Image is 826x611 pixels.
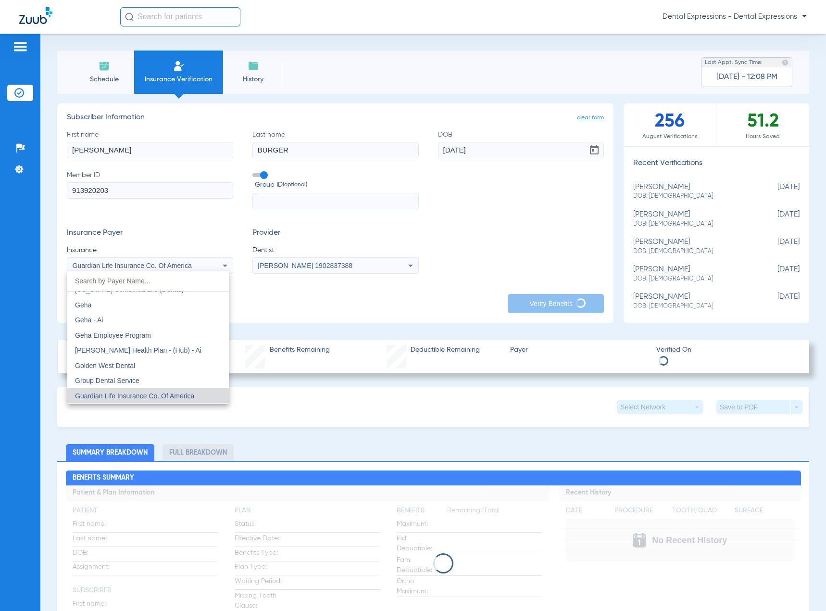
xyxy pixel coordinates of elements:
span: Group Dental Service [75,377,139,384]
span: Geha Employee Program [75,331,151,339]
span: Geha [75,301,91,309]
span: Golden West Dental [75,362,135,369]
iframe: Chat Widget [778,565,826,611]
span: Geha - Ai [75,316,103,324]
span: [PERSON_NAME] Health Plan - (Hub) - Ai [75,346,201,354]
span: Guardian Life Insurance Co. Of America [75,392,194,400]
input: dropdown search [67,271,229,291]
